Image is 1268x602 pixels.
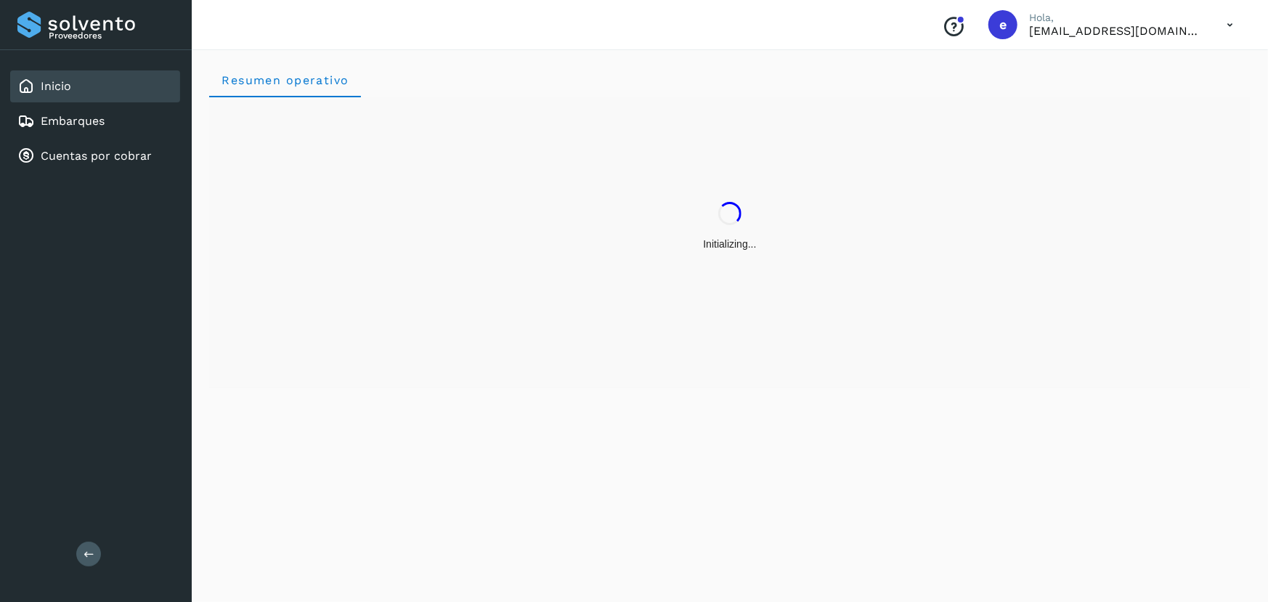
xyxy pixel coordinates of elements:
[1029,24,1203,38] p: ebenezer5009@gmail.com
[10,105,180,137] div: Embarques
[41,114,105,128] a: Embarques
[41,149,152,163] a: Cuentas por cobrar
[221,73,349,87] span: Resumen operativo
[1029,12,1203,24] p: Hola,
[10,70,180,102] div: Inicio
[49,30,174,41] p: Proveedores
[41,79,71,93] a: Inicio
[10,140,180,172] div: Cuentas por cobrar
